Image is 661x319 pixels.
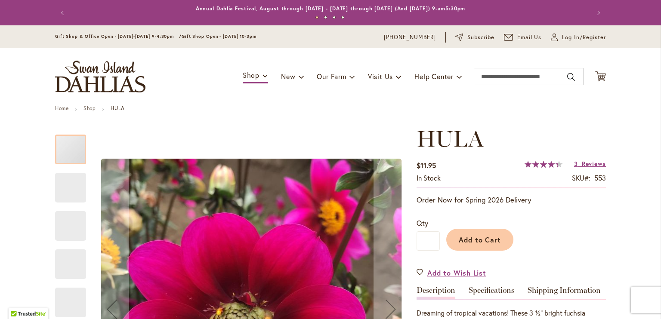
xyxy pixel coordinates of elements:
a: Email Us [504,33,542,42]
span: In stock [417,173,441,182]
strong: SKU [572,173,590,182]
button: 4 of 4 [341,16,344,19]
span: Help Center [414,72,454,81]
a: [PHONE_NUMBER] [384,33,436,42]
iframe: Launch Accessibility Center [6,288,31,313]
span: 3 [574,159,578,168]
a: Shop [83,105,96,111]
a: 3 Reviews [574,159,606,168]
span: Qty [417,218,428,227]
span: Add to Cart [459,235,501,244]
div: HULA [55,126,95,164]
div: 87% [525,161,562,168]
a: store logo [55,61,145,92]
button: Next [589,4,606,21]
a: Annual Dahlia Festival, August through [DATE] - [DATE] through [DATE] (And [DATE]) 9-am5:30pm [196,5,466,12]
div: 553 [594,173,606,183]
a: Description [417,286,455,299]
span: New [281,72,295,81]
div: HULA [55,164,95,202]
span: Gift Shop & Office Open - [DATE]-[DATE] 9-4:30pm / [55,34,182,39]
span: HULA [417,125,483,152]
a: Subscribe [455,33,494,42]
span: Subscribe [467,33,494,42]
button: Add to Cart [446,229,513,251]
span: Gift Shop Open - [DATE] 10-3pm [182,34,256,39]
span: $11.95 [417,161,436,170]
span: Reviews [582,159,606,168]
div: HULA [55,241,95,279]
span: Add to Wish List [427,268,486,278]
button: 1 of 4 [315,16,318,19]
a: Add to Wish List [417,268,486,278]
div: HULA [55,202,95,241]
a: Log In/Register [551,33,606,42]
strong: HULA [111,105,124,111]
button: 3 of 4 [333,16,336,19]
span: Visit Us [368,72,393,81]
div: HULA [55,279,86,317]
a: Home [55,105,68,111]
span: Shop [243,71,259,80]
span: Email Us [517,33,542,42]
span: Log In/Register [562,33,606,42]
a: Specifications [469,286,514,299]
p: Order Now for Spring 2026 Delivery [417,195,606,205]
button: 2 of 4 [324,16,327,19]
span: Our Farm [317,72,346,81]
a: Shipping Information [528,286,601,299]
div: Availability [417,173,441,183]
button: Previous [55,4,72,21]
